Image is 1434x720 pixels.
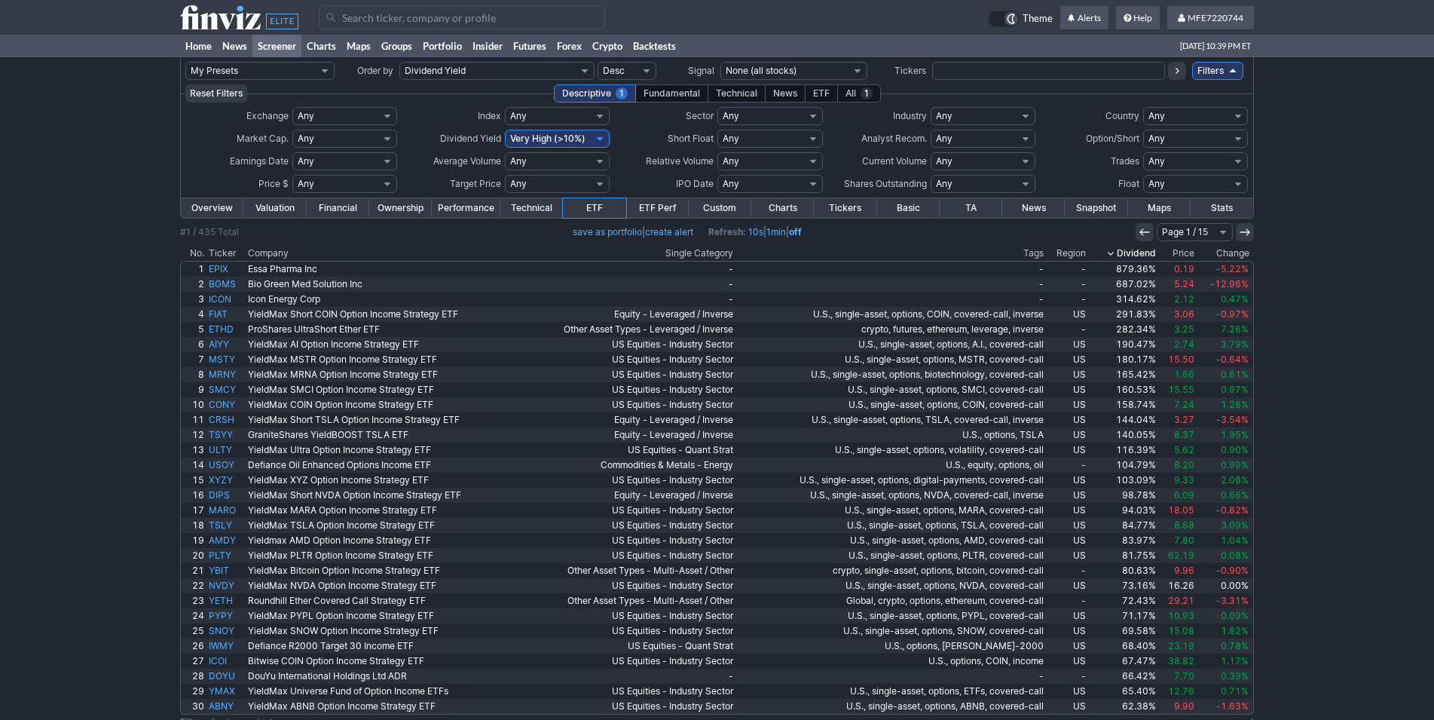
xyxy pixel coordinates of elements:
div: ETF [805,84,838,103]
a: 98.78% [1088,488,1157,503]
a: YieldMax PLTR Option Income Strategy ETF [246,548,518,563]
a: U.S., single-asset, options, volatility, covered-call [735,443,1046,458]
a: US [1046,307,1088,322]
a: YieldMax Short COIN Option Income Strategy ETF [246,307,518,322]
a: AMDY [206,533,246,548]
a: 9 [181,382,206,397]
a: 0.90% [1197,443,1253,458]
a: AIYY [206,337,246,352]
span: 15.55 [1168,384,1194,395]
span: 1.95% [1221,429,1249,440]
a: TSLY [206,518,246,533]
span: 8.68 [1174,519,1194,531]
a: 8.37 [1158,427,1197,443]
a: Valuation [243,198,306,218]
a: 2.12 [1158,292,1197,307]
a: 140.05% [1088,427,1157,443]
a: US Equities - Industry Sector [518,473,735,488]
span: -0.82% [1216,504,1249,516]
a: - [1046,458,1088,473]
a: 5 [181,322,206,337]
span: 0.61% [1221,369,1249,380]
a: Yieldmax AMD Option Income Strategy ETF [246,533,518,548]
a: US Equities - Industry Sector [518,367,735,382]
a: Global, crypto, options, ethereum, covered-call [735,593,1046,608]
a: US [1046,473,1088,488]
a: Other Asset Types - Multi-Asset / Other [518,593,735,608]
a: TA [940,198,1002,218]
a: US [1046,578,1088,593]
a: Overview [181,198,243,218]
a: -12.96% [1197,277,1253,292]
a: Forex [552,35,587,57]
a: U.S., single-asset, options, MSTR, covered-call [735,352,1046,367]
a: 8.68 [1158,518,1197,533]
div: Descriptive [554,84,636,103]
a: Equity - Leveraged / Inverse [518,488,735,503]
a: 104.79% [1088,458,1157,473]
a: U.S., single-asset, options, NVDA, covered-call [735,578,1046,593]
a: 6.09 [1158,488,1197,503]
a: 687.02% [1088,277,1157,292]
a: 20 [181,548,206,563]
a: 180.17% [1088,352,1157,367]
a: 1 [181,262,206,277]
a: U.S., single-asset, options, SMCI, covered-call [735,382,1046,397]
a: 62.19 [1158,548,1197,563]
a: Custom [689,198,751,218]
a: Screener [252,35,301,57]
span: 5.62 [1174,444,1194,455]
a: YBIT [206,563,246,578]
a: - [735,277,1046,292]
span: 3.27 [1174,414,1194,425]
a: 3.27 [1158,412,1197,427]
a: U.S., single-asset, options, TSLA, covered-call, inverse [735,412,1046,427]
a: 10s [748,226,763,237]
a: Roundhill Ether Covered Call Strategy ETF [246,593,518,608]
a: 5.62 [1158,443,1197,458]
a: Ownership [369,198,432,218]
a: US Equities - Industry Sector [518,503,735,518]
a: 94.03% [1088,503,1157,518]
a: -0.64% [1197,352,1253,367]
a: U.S., options, TSLA [735,427,1046,443]
a: ULTY [206,443,246,458]
a: Tickers [814,198,876,218]
a: YieldMax Short NVDA Option Income Strategy ETF [246,488,518,503]
a: DIPS [206,488,246,503]
span: 0.19 [1174,263,1194,274]
a: MFE7220744 [1167,6,1254,30]
div: News [765,84,806,103]
a: 83.97% [1088,533,1157,548]
a: 80.63% [1088,563,1157,578]
a: YieldMax Short TSLA Option Income Strategy ETF [246,412,518,427]
a: US [1046,412,1088,427]
a: YieldMax NVDA Option Income Strategy ETF [246,578,518,593]
a: 158.74% [1088,397,1157,412]
span: 7.24 [1174,399,1194,410]
a: BGMS [206,277,246,292]
a: YieldMax MRNA Option Income Strategy ETF [246,367,518,382]
a: CONY [206,397,246,412]
a: 0.19 [1158,262,1197,277]
a: 18.05 [1158,503,1197,518]
a: Portfolio [417,35,467,57]
a: NVDY [206,578,246,593]
input: Search [319,5,605,29]
span: 9.33 [1174,474,1194,486]
a: 0.00% [1197,578,1253,593]
a: 16 [181,488,206,503]
a: US [1046,503,1088,518]
a: YieldMax TSLA Option Income Strategy ETF [246,518,518,533]
a: MSTY [206,352,246,367]
a: 81.75% [1088,548,1157,563]
a: U.S., single-asset, options, biotechnology, covered-call [735,367,1046,382]
span: -3.54% [1216,414,1249,425]
button: Reset Filters [185,84,247,103]
span: 7.26% [1221,323,1249,335]
a: US [1046,367,1088,382]
span: 0.47% [1221,293,1249,305]
a: 2.74 [1158,337,1197,352]
a: US [1046,427,1088,443]
a: Maps [1128,198,1191,218]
